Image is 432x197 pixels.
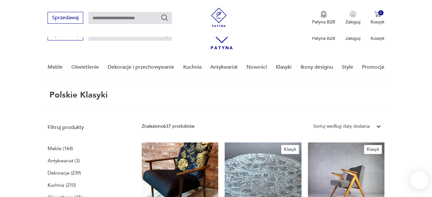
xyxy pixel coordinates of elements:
a: Dekoracje i przechowywanie [108,55,174,80]
a: Style [342,55,353,80]
button: Szukaj [161,14,168,21]
a: Sprzedawaj [48,33,83,37]
a: Kuchnia (210) [48,181,76,190]
img: Ikona koszyka [374,11,381,17]
a: Antykwariat [210,55,238,80]
a: Ikona medaluPatyna B2B [312,11,335,25]
p: Zaloguj [346,35,360,41]
img: Ikonka użytkownika [350,11,356,17]
img: Patyna - sklep z meblami i dekoracjami vintage [209,8,229,27]
a: Meble [48,55,63,80]
p: Koszyk [371,19,384,25]
button: Zaloguj [346,11,360,25]
p: Patyna B2B [312,19,335,25]
div: Sortuj według daty dodania [313,123,370,130]
img: Ikona medalu [320,11,327,18]
a: Nowości [247,55,267,80]
a: Antykwariat (3) [48,156,80,165]
a: Oświetlenie [71,55,99,80]
div: 0 [378,10,384,16]
p: Zaloguj [346,19,360,25]
p: Filtruj produkty [48,124,126,131]
a: Meble (164) [48,144,73,153]
a: Kuchnia [183,55,202,80]
p: Koszyk [371,35,384,41]
a: Promocje [362,55,384,80]
button: Sprzedawaj [48,12,83,24]
a: Ikony designu [301,55,333,80]
h1: Polskie Klasyki [48,90,108,99]
a: Klasyki [276,55,292,80]
p: Patyna B2B [312,35,335,41]
a: Sprzedawaj [48,16,83,21]
button: 0Koszyk [371,11,384,25]
iframe: Smartsupp widget button [410,171,428,189]
div: Znaleziono 637 produktów [142,123,194,130]
button: Patyna B2B [312,11,335,25]
a: Dekoracje (239) [48,168,81,177]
